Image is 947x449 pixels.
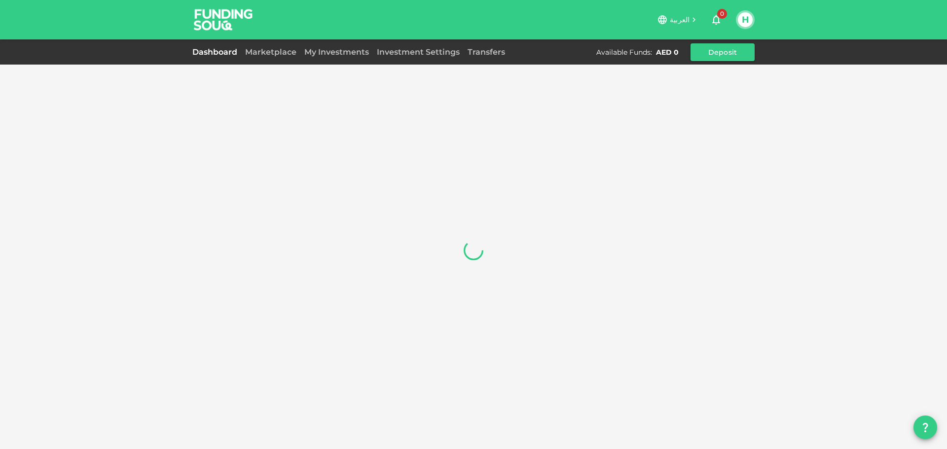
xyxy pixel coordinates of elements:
a: Investment Settings [373,47,464,57]
a: Marketplace [241,47,300,57]
span: العربية [670,15,690,24]
button: 0 [706,10,726,30]
a: My Investments [300,47,373,57]
span: 0 [717,9,727,19]
div: Available Funds : [596,47,652,57]
div: AED 0 [656,47,679,57]
button: question [913,415,937,439]
button: H [738,12,753,27]
a: Dashboard [192,47,241,57]
button: Deposit [691,43,755,61]
a: Transfers [464,47,509,57]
